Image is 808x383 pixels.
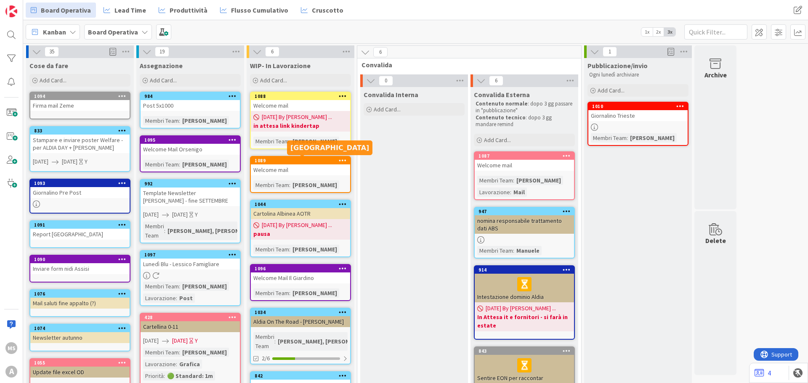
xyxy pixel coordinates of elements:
a: 1091Report [GEOGRAPHIC_DATA] [29,220,130,248]
div: 1089 [251,157,350,164]
div: 1093 [34,180,130,186]
span: 6 [373,47,388,57]
div: Template Newsletter [PERSON_NAME] - fine SETTEMBRE [141,188,240,206]
strong: Contenuto tecnico [476,114,526,121]
div: 1096Welcome Mail Il Giardino [251,265,350,283]
a: 1097Lunedì Blu - Lessico FamigliareMembri Team:[PERSON_NAME]Lavorazione:Post [140,250,241,306]
span: [DATE] By [PERSON_NAME] ... [262,113,332,122]
span: 1 [603,47,617,57]
h5: [GEOGRAPHIC_DATA] [290,144,369,152]
a: Flusso Cumulativo [215,3,293,18]
div: 1090 [30,256,130,263]
div: 984Post 5x1000 [141,92,240,111]
div: 428 [144,314,240,320]
span: 2x [653,28,664,36]
div: [PERSON_NAME] [290,245,339,254]
div: 1076 [34,291,130,297]
div: Membri Team [143,348,179,357]
div: 992 [144,181,240,187]
div: 843 [475,347,574,355]
span: Lead Time [114,5,146,15]
div: 1091 [34,222,130,228]
div: 1095Welcome Mail Orsenigo [141,136,240,155]
a: 1010Giornalino TriesteMembri Team:[PERSON_NAME] [587,102,688,146]
div: nomina responsabile trattamento dati ABS [475,215,574,234]
span: : [164,371,165,380]
span: : [289,180,290,190]
a: 1088Welcome mail[DATE] By [PERSON_NAME] ...in attesa link kindertapMembri Team:[PERSON_NAME] [250,92,351,149]
span: : [289,288,290,298]
div: 842 [251,372,350,380]
a: Board Operativa [26,3,96,18]
div: Cartellina 0-11 [141,321,240,332]
span: 19 [155,47,169,57]
div: 428 [141,314,240,321]
div: Membri Team [143,116,179,125]
a: 1044Cartolina Albinea AOTR[DATE] By [PERSON_NAME] ...pausaMembri Team:[PERSON_NAME] [250,200,351,257]
div: 833 [30,127,130,135]
div: 428Cartellina 0-11 [141,314,240,332]
div: 1097 [144,252,240,258]
div: Membri Team [253,180,289,190]
div: [PERSON_NAME] [628,133,677,143]
div: 1034 [251,309,350,316]
div: Grafica [177,359,202,369]
div: Lunedì Blu - Lessico Famigliare [141,259,240,269]
input: Quick Filter... [684,24,747,40]
div: 833 [34,128,130,134]
a: 984Post 5x1000Membri Team:[PERSON_NAME] [140,92,241,129]
div: 1096 [255,266,350,272]
div: 947nomina responsabile trattamento dati ABS [475,208,574,234]
div: 1096 [251,265,350,272]
div: MS [5,342,17,354]
div: 914 [475,266,574,274]
div: 1076 [30,290,130,298]
a: 1089Welcome mailMembri Team:[PERSON_NAME] [250,156,351,193]
div: 947 [475,208,574,215]
div: Lavorazione [143,293,176,303]
div: 1089Welcome mail [251,157,350,175]
div: Mail [511,188,527,197]
span: : [179,116,180,125]
span: 3x [664,28,675,36]
div: 1091Report [GEOGRAPHIC_DATA] [30,221,130,240]
a: 992Template Newsletter [PERSON_NAME] - fine SETTEMBRE[DATE][DATE]YMembri Team:[PERSON_NAME], [PER... [140,179,241,243]
span: Add Card... [484,136,511,144]
div: 992Template Newsletter [PERSON_NAME] - fine SETTEMBRE [141,180,240,206]
div: 1093Giornalino Pre Post [30,180,130,198]
div: 1044Cartolina Albinea AOTR [251,201,350,219]
span: Convalida Esterna [474,90,530,99]
div: [PERSON_NAME] [290,180,339,190]
span: : [274,337,276,346]
div: Welcome Mail Orsenigo [141,144,240,155]
span: Add Card... [40,77,66,84]
span: Cruscotto [312,5,343,15]
a: 1093Giornalino Pre Post [29,179,130,214]
div: Newsletter autunno [30,332,130,343]
span: : [176,359,177,369]
div: [PERSON_NAME] [290,137,339,146]
span: Add Card... [374,106,401,113]
div: Stampare e inviare poster Welfare - per ALDIA DAY + [PERSON_NAME] [30,135,130,153]
span: 35 [45,47,59,57]
div: 1087 [478,153,574,159]
div: 1089 [255,158,350,164]
div: 914Intestazione dominio Aldia [475,266,574,302]
div: Welcome mail [251,100,350,111]
div: Priorità [143,371,164,380]
a: 1034Aldia On The Road - [PERSON_NAME]Membri Team:[PERSON_NAME], [PERSON_NAME]2/6 [250,308,351,365]
b: pausa [253,230,348,238]
div: Manuele [514,246,542,255]
div: 🟢 Standard: 1m [165,371,215,380]
span: Convalida [361,61,571,69]
span: : [289,245,290,254]
a: 1096Welcome Mail Il GiardinoMembri Team:[PERSON_NAME] [250,264,351,301]
div: Welcome mail [475,160,574,171]
div: 1094 [30,92,130,100]
div: Post 5x1000 [141,100,240,111]
div: 1094Firma mail Zeme [30,92,130,111]
span: Kanban [43,27,66,37]
span: WIP- In Lavorazione [250,61,311,70]
span: Pubblicazione/invio [587,61,648,70]
div: 1034 [255,309,350,315]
